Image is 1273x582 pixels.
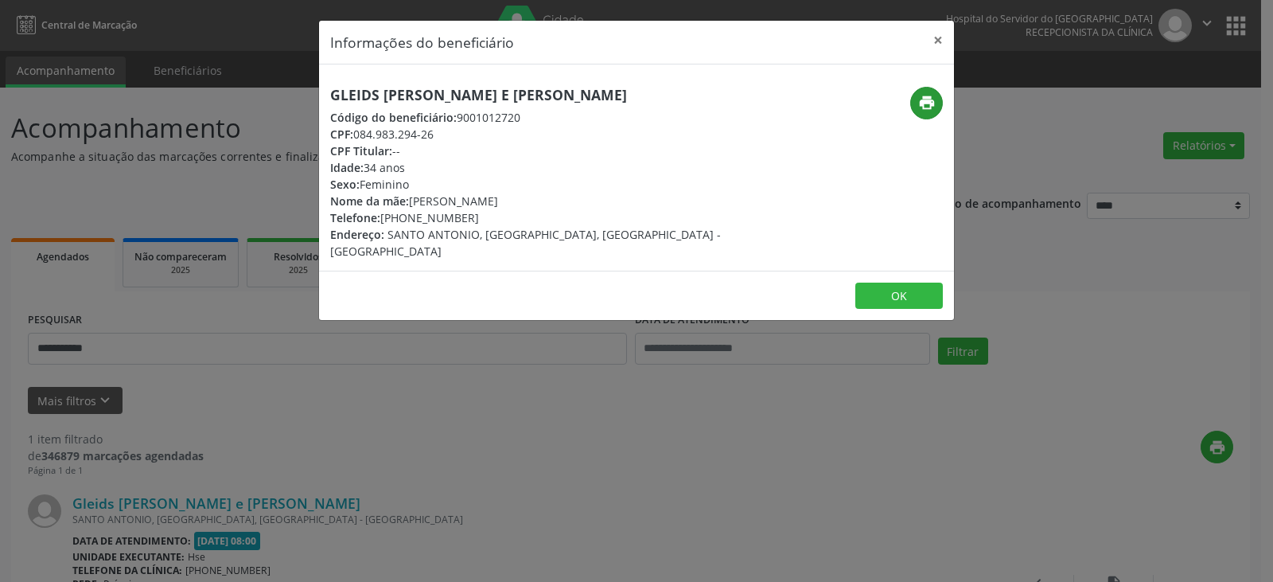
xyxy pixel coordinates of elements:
div: 084.983.294-26 [330,126,731,143]
button: print [910,87,943,119]
button: Close [922,21,954,60]
span: Nome da mãe: [330,193,409,209]
span: Sexo: [330,177,360,192]
span: CPF Titular: [330,143,392,158]
div: 34 anos [330,159,731,176]
i: print [918,94,936,111]
h5: Informações do beneficiário [330,32,514,53]
h5: Gleids [PERSON_NAME] e [PERSON_NAME] [330,87,731,104]
div: Feminino [330,176,731,193]
span: SANTO ANTONIO, [GEOGRAPHIC_DATA], [GEOGRAPHIC_DATA] - [GEOGRAPHIC_DATA] [330,227,721,259]
span: Telefone: [330,210,380,225]
div: 9001012720 [330,109,731,126]
button: OK [855,283,943,310]
div: -- [330,143,731,159]
div: [PHONE_NUMBER] [330,209,731,226]
span: Endereço: [330,227,384,242]
span: Código do beneficiário: [330,110,457,125]
span: CPF: [330,127,353,142]
div: [PERSON_NAME] [330,193,731,209]
span: Idade: [330,160,364,175]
